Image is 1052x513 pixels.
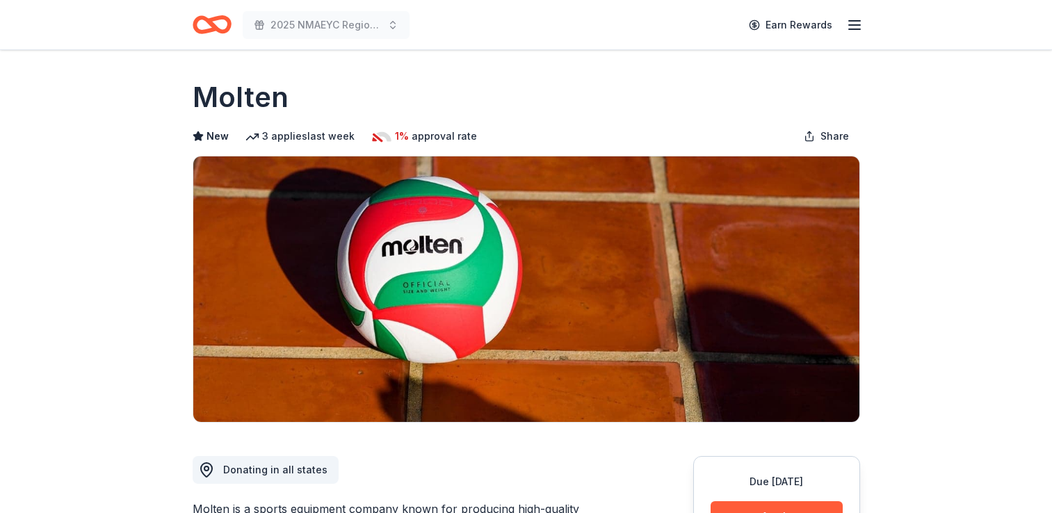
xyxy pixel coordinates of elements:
button: 2025 NMAEYC Regional Conference [243,11,410,39]
span: approval rate [412,128,477,145]
span: 1% [395,128,409,145]
div: Due [DATE] [711,473,843,490]
a: Earn Rewards [741,13,841,38]
span: Share [820,128,849,145]
a: Home [193,8,232,41]
img: Image for Molten [193,156,859,422]
span: New [207,128,229,145]
div: 3 applies last week [245,128,355,145]
button: Share [793,122,860,150]
span: 2025 NMAEYC Regional Conference [270,17,382,33]
h1: Molten [193,78,289,117]
span: Donating in all states [223,464,327,475]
